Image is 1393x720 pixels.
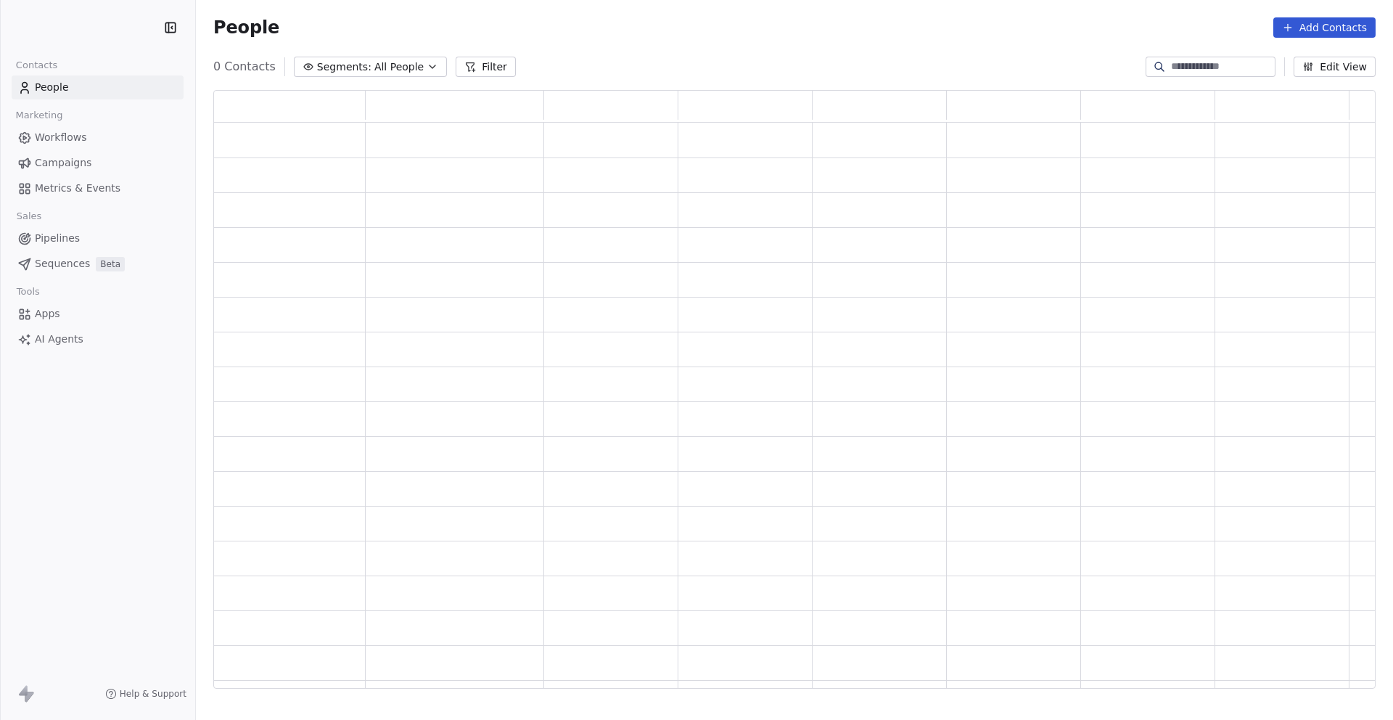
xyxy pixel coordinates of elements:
[35,155,91,171] span: Campaigns
[317,60,371,75] span: Segments:
[12,226,184,250] a: Pipelines
[35,231,80,246] span: Pipelines
[12,176,184,200] a: Metrics & Events
[120,688,186,700] span: Help & Support
[12,327,184,351] a: AI Agents
[12,302,184,326] a: Apps
[213,58,276,75] span: 0 Contacts
[35,332,83,347] span: AI Agents
[9,105,69,126] span: Marketing
[12,75,184,99] a: People
[35,130,87,145] span: Workflows
[213,17,279,38] span: People
[10,205,48,227] span: Sales
[35,80,69,95] span: People
[35,181,120,196] span: Metrics & Events
[35,306,60,322] span: Apps
[1273,17,1376,38] button: Add Contacts
[374,60,424,75] span: All People
[9,54,64,76] span: Contacts
[1294,57,1376,77] button: Edit View
[12,151,184,175] a: Campaigns
[10,281,46,303] span: Tools
[12,126,184,150] a: Workflows
[12,252,184,276] a: SequencesBeta
[456,57,516,77] button: Filter
[105,688,186,700] a: Help & Support
[35,256,90,271] span: Sequences
[96,257,125,271] span: Beta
